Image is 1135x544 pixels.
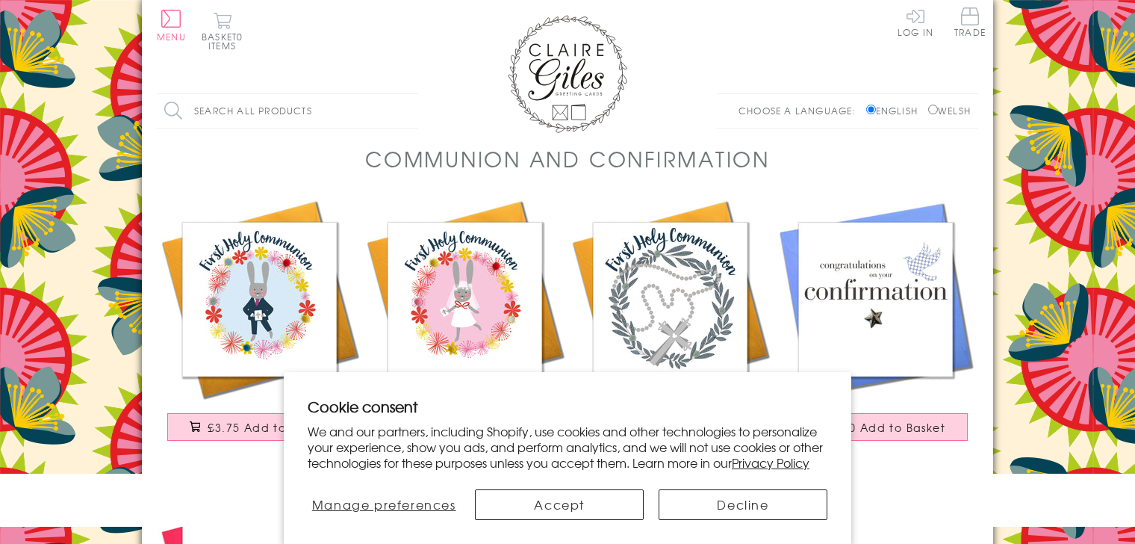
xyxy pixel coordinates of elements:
[824,420,945,435] span: £3.50 Add to Basket
[773,197,978,456] a: Confirmation Congratulations Card, Blue Dove, Embellished with a padded star £3.50 Add to Basket
[567,197,773,456] a: Religious Occassions Card, Beads, First Holy Communion, Embellished with pompoms £3.75 Add to Basket
[308,489,460,520] button: Manage preferences
[773,197,978,402] img: Confirmation Congratulations Card, Blue Dove, Embellished with a padded star
[732,454,809,472] a: Privacy Policy
[866,104,925,117] label: English
[954,7,986,37] span: Trade
[208,30,243,52] span: 0 items
[167,413,352,441] button: £3.75 Add to Basket
[362,197,567,456] a: First Holy Communion Card, Pink Flowers, Embellished with pompoms £3.75 Add to Basket
[202,12,243,50] button: Basket0 items
[954,7,986,40] a: Trade
[362,197,567,402] img: First Holy Communion Card, Pink Flowers, Embellished with pompoms
[157,94,418,128] input: Search all products
[475,489,644,520] button: Accept
[157,30,186,43] span: Menu
[312,495,456,513] span: Manage preferences
[659,489,827,520] button: Decline
[928,104,971,117] label: Welsh
[567,197,773,402] img: Religious Occassions Card, Beads, First Holy Communion, Embellished with pompoms
[365,143,770,174] h1: Communion and Confirmation
[738,104,863,117] p: Choose a language:
[508,15,627,133] img: Claire Giles Greetings Cards
[403,94,418,128] input: Search
[928,105,938,114] input: Welsh
[308,424,827,470] p: We and our partners, including Shopify, use cookies and other technologies to personalize your ex...
[308,396,827,417] h2: Cookie consent
[157,197,362,402] img: First Holy Communion Card, Blue Flowers, Embellished with pompoms
[157,10,186,41] button: Menu
[783,413,968,441] button: £3.50 Add to Basket
[157,197,362,456] a: First Holy Communion Card, Blue Flowers, Embellished with pompoms £3.75 Add to Basket
[208,420,329,435] span: £3.75 Add to Basket
[898,7,933,37] a: Log In
[866,105,876,114] input: English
